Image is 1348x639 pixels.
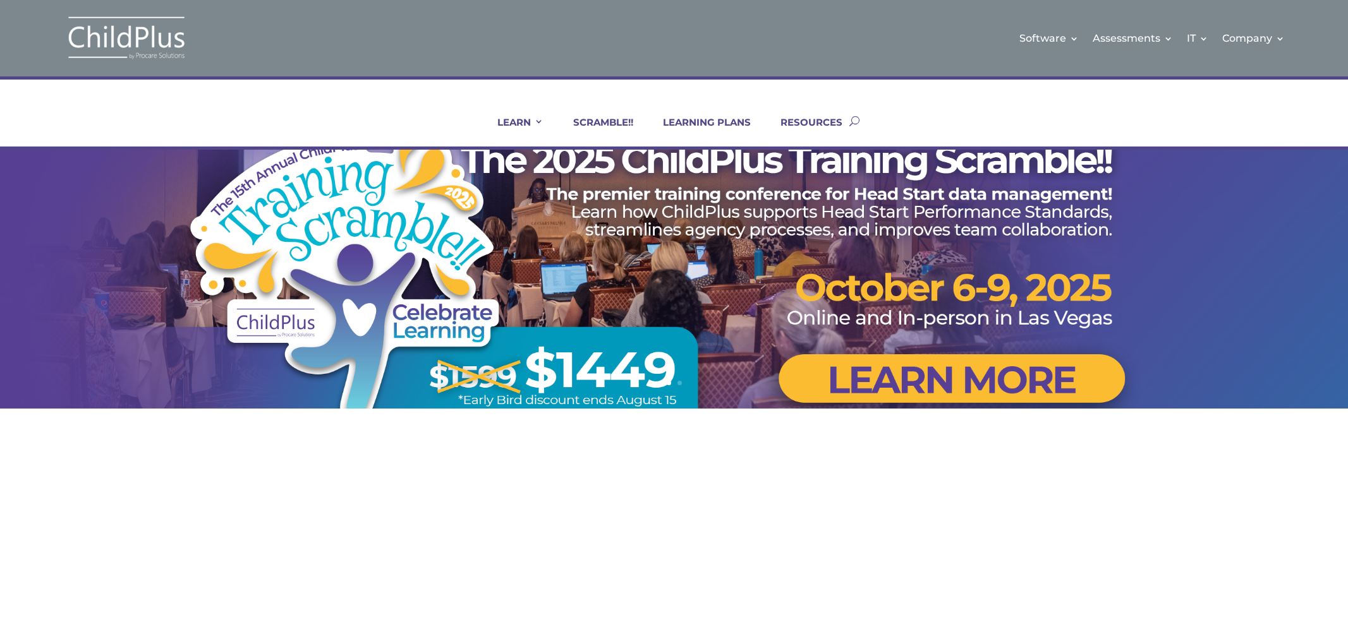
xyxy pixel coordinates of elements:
[647,116,751,146] a: LEARNING PLANS
[667,381,671,385] a: 1
[557,116,633,146] a: SCRAMBLE!!
[482,116,543,146] a: LEARN
[677,381,682,385] a: 2
[1019,13,1079,64] a: Software
[1093,13,1173,64] a: Assessments
[765,116,842,146] a: RESOURCES
[1222,13,1285,64] a: Company
[1187,13,1208,64] a: IT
